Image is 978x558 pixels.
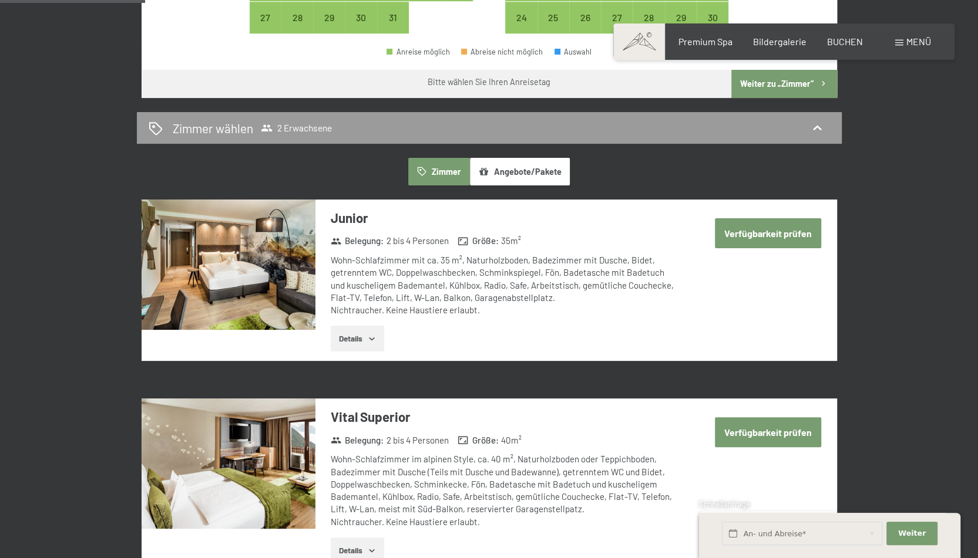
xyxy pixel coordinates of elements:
a: BUCHEN [827,36,863,47]
div: 26 [570,13,600,42]
div: 29 [314,13,344,42]
button: Details [331,326,384,351]
strong: Größe : [458,235,499,247]
div: Anreise möglich [569,2,601,33]
div: Anreise möglich [250,2,281,33]
div: Anreise möglich [665,2,697,33]
div: Mon Nov 24 2025 [505,2,537,33]
div: Thu Oct 30 2025 [345,2,377,33]
button: Verfügbarkeit prüfen [715,417,821,447]
div: 27 [602,13,631,42]
span: 2 bis 4 Personen [387,434,449,447]
div: Anreise möglich [601,2,633,33]
div: Thu Nov 27 2025 [601,2,633,33]
div: Sun Nov 30 2025 [697,2,728,33]
div: 31 [378,13,408,42]
div: Anreise möglich [313,2,345,33]
div: 24 [506,13,536,42]
div: Auswahl [554,48,592,56]
button: Weiter zu „Zimmer“ [731,70,836,98]
div: Tue Oct 28 2025 [281,2,313,33]
span: Schnellanfrage [699,499,750,509]
div: Anreise möglich [537,2,569,33]
span: 2 Erwachsene [261,122,332,134]
div: 25 [539,13,568,42]
div: Anreise möglich [387,48,450,56]
button: Verfügbarkeit prüfen [715,218,821,248]
div: Wed Oct 29 2025 [313,2,345,33]
strong: Belegung : [331,434,384,447]
div: 30 [347,13,376,42]
div: Fri Nov 28 2025 [633,2,664,33]
div: Fri Oct 31 2025 [377,2,409,33]
div: Wed Nov 26 2025 [569,2,601,33]
span: 35 m² [501,235,521,247]
div: Anreise möglich [281,2,313,33]
div: Anreise möglich [345,2,377,33]
div: Sat Nov 29 2025 [665,2,697,33]
div: Tue Nov 25 2025 [537,2,569,33]
h3: Junior [331,209,680,227]
div: Anreise möglich [697,2,728,33]
div: 28 [283,13,312,42]
div: Anreise möglich [505,2,537,33]
img: mss_renderimg.php [142,398,315,529]
div: 29 [666,13,695,42]
div: Abreise nicht möglich [461,48,543,56]
div: 30 [698,13,727,42]
strong: Belegung : [331,235,384,247]
div: Anreise möglich [633,2,664,33]
span: 2 bis 4 Personen [387,235,449,247]
button: Angebote/Pakete [470,158,570,185]
span: 40 m² [501,434,522,447]
h3: Vital Superior [331,408,680,426]
strong: Größe : [458,434,499,447]
span: Weiter [898,528,926,539]
div: 28 [634,13,663,42]
div: Bitte wählen Sie Ihren Anreisetag [428,76,550,88]
div: Anreise möglich [377,2,409,33]
div: Mon Oct 27 2025 [250,2,281,33]
div: Wohn-Schlafzimmer mit ca. 35 m², Naturholzboden, Badezimmer mit Dusche, Bidet, getrenntem WC, Dop... [331,254,680,316]
div: 27 [251,13,280,42]
span: Menü [906,36,931,47]
h2: Zimmer wählen [173,120,253,137]
a: Premium Spa [678,36,732,47]
div: Wohn-Schlafzimmer im alpinen Style, ca. 40 m², Naturholzboden oder Teppichboden, Badezimmer mit D... [331,453,680,528]
button: Zimmer [408,158,469,185]
a: Bildergalerie [753,36,806,47]
img: mss_renderimg.php [142,199,315,330]
button: Weiter [886,522,937,546]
